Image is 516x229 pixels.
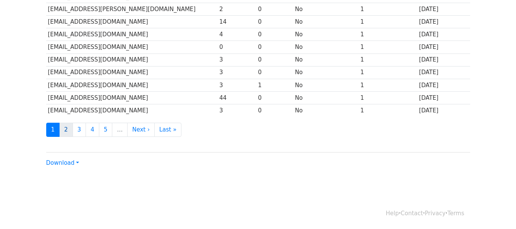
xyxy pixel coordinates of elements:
a: 4 [86,123,99,137]
a: Next › [127,123,155,137]
td: 1 [359,79,417,91]
td: [DATE] [417,3,470,16]
td: No [293,54,358,66]
td: [EMAIL_ADDRESS][DOMAIN_NAME] [46,66,218,79]
td: 0 [256,54,293,66]
a: Download [46,159,79,166]
td: No [293,16,358,28]
td: [EMAIL_ADDRESS][PERSON_NAME][DOMAIN_NAME] [46,3,218,16]
td: [DATE] [417,16,470,28]
td: No [293,104,358,117]
iframe: Chat Widget [478,192,516,229]
td: [DATE] [417,41,470,54]
td: [EMAIL_ADDRESS][DOMAIN_NAME] [46,41,218,54]
td: 1 [359,54,417,66]
td: [EMAIL_ADDRESS][DOMAIN_NAME] [46,54,218,66]
td: [EMAIL_ADDRESS][DOMAIN_NAME] [46,104,218,117]
a: Help [386,210,399,217]
td: No [293,3,358,16]
td: [DATE] [417,28,470,41]
a: Contact [401,210,423,217]
td: 1 [359,28,417,41]
td: 0 [256,41,293,54]
td: [EMAIL_ADDRESS][DOMAIN_NAME] [46,91,218,104]
td: No [293,28,358,41]
td: 1 [359,41,417,54]
td: 14 [217,16,256,28]
td: 0 [256,66,293,79]
td: 3 [217,79,256,91]
a: Privacy [425,210,445,217]
td: 1 [256,79,293,91]
td: 1 [359,66,417,79]
td: No [293,79,358,91]
td: [EMAIL_ADDRESS][DOMAIN_NAME] [46,28,218,41]
td: 0 [217,41,256,54]
td: 0 [256,3,293,16]
td: 4 [217,28,256,41]
td: [DATE] [417,104,470,117]
td: [DATE] [417,66,470,79]
a: 1 [46,123,60,137]
a: 2 [59,123,73,137]
td: No [293,41,358,54]
td: 44 [217,91,256,104]
td: 3 [217,66,256,79]
td: [EMAIL_ADDRESS][DOMAIN_NAME] [46,79,218,91]
td: No [293,66,358,79]
td: 1 [359,3,417,16]
a: 5 [99,123,113,137]
td: 0 [256,91,293,104]
td: 3 [217,104,256,117]
a: Terms [447,210,464,217]
td: [EMAIL_ADDRESS][DOMAIN_NAME] [46,16,218,28]
td: 1 [359,104,417,117]
a: Last » [154,123,181,137]
td: No [293,91,358,104]
td: 1 [359,16,417,28]
a: 3 [73,123,86,137]
td: [DATE] [417,79,470,91]
td: 0 [256,104,293,117]
td: 0 [256,28,293,41]
td: 0 [256,16,293,28]
td: 2 [217,3,256,16]
td: [DATE] [417,91,470,104]
td: 3 [217,54,256,66]
td: [DATE] [417,54,470,66]
td: 1 [359,91,417,104]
